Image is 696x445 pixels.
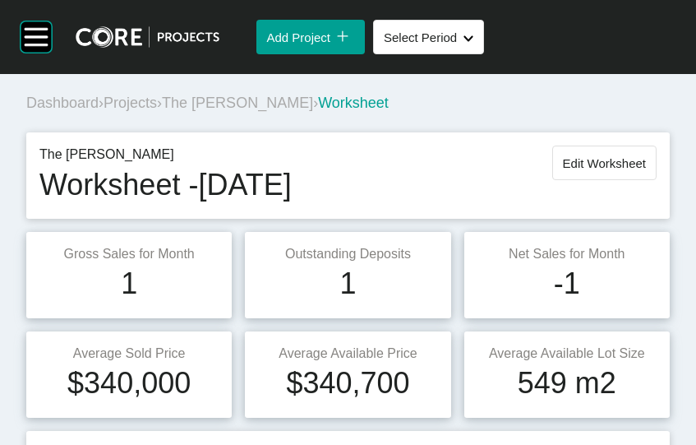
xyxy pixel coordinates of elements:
p: Average Available Price [258,345,437,363]
h1: 1 [339,263,356,304]
span: Add Project [266,30,330,44]
p: Gross Sales for Month [39,245,219,263]
button: Add Project [256,20,365,54]
span: Edit Worksheet [563,156,646,170]
p: Net Sales for Month [477,245,657,263]
button: Edit Worksheet [552,146,657,180]
span: › [313,95,318,111]
span: › [99,95,104,111]
span: Worksheet [318,95,389,111]
h1: $340,700 [286,363,409,404]
p: Average Available Lot Size [477,345,657,363]
p: Average Sold Price [39,345,219,363]
h1: Worksheet - [DATE] [39,165,292,206]
h1: $340,000 [67,363,191,404]
h1: 549 m2 [518,363,616,404]
span: Select Period [384,30,457,44]
h1: -1 [554,263,580,304]
span: › [157,95,162,111]
a: The [PERSON_NAME] [162,95,313,111]
img: core-logo-dark.3138cae2.png [76,26,219,48]
h1: 1 [121,263,137,304]
a: Dashboard [26,95,99,111]
button: Select Period [373,20,484,54]
p: The [PERSON_NAME] [39,146,292,164]
a: Projects [104,95,157,111]
p: Outstanding Deposits [258,245,437,263]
